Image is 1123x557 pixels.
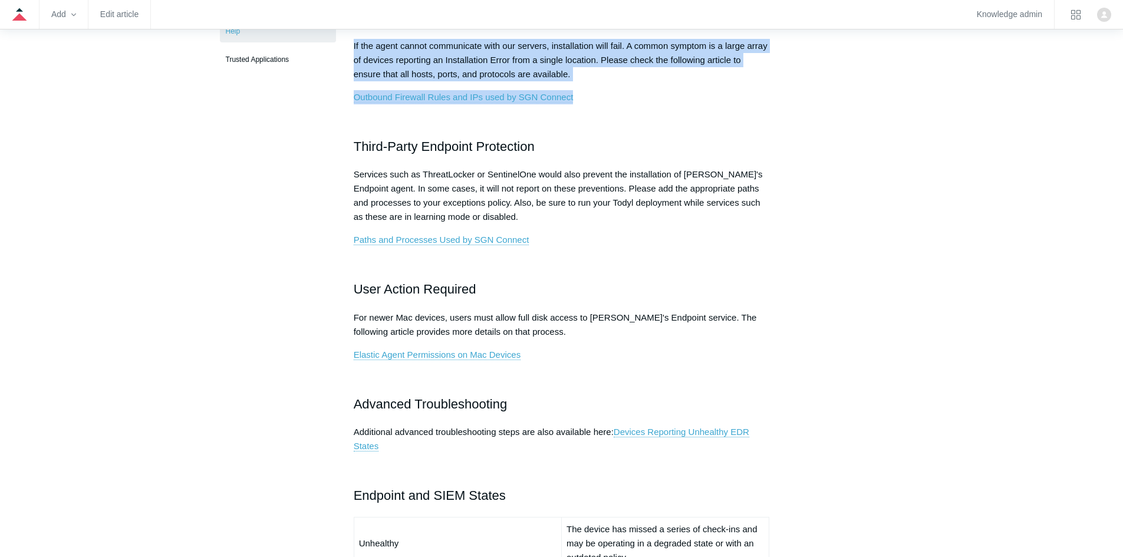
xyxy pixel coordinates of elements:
p: If the agent cannot communicate with our servers, installation will fail. A common symptom is a l... [354,39,770,81]
a: Elastic Agent Permissions on Mac Devices [354,350,521,360]
h2: User Action Required [354,279,770,299]
img: user avatar [1097,8,1111,22]
p: For newer Mac devices, users must allow full disk access to [PERSON_NAME]'s Endpoint service. The... [354,311,770,339]
a: Knowledge admin [977,11,1042,18]
a: Outbound Firewall Rules and IPs used by SGN Connect [354,92,574,103]
a: Trusted Applications [220,48,336,71]
zd-hc-trigger: Click your profile icon to open the profile menu [1097,8,1111,22]
h2: Third-Party Endpoint Protection [354,136,770,157]
a: Edit article [100,11,139,18]
zd-hc-trigger: Add [51,11,76,18]
p: Services such as ThreatLocker or SentinelOne would also prevent the installation of [PERSON_NAME]... [354,167,770,224]
p: Additional advanced troubleshooting steps are also available here: [354,425,770,453]
a: Devices Reporting Unhealthy EDR States [354,427,749,451]
h2: Advanced Troubleshooting [354,394,770,414]
h2: Endpoint and SIEM States [354,485,770,506]
a: Paths and Processes Used by SGN Connect [354,235,529,245]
